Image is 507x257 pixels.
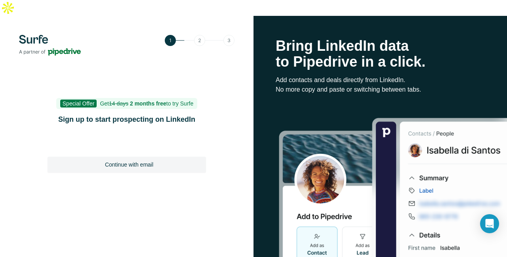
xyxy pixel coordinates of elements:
[48,114,206,125] h1: Sign up to start prospecting on LinkedIn
[480,214,499,233] div: Open Intercom Messenger
[60,100,97,107] span: Special Offer
[109,100,128,107] s: 14 days
[100,100,193,107] span: Get to try Surfe
[276,85,485,94] p: No more copy and paste or switching between tabs.
[105,161,153,169] span: Continue with email
[44,135,210,153] iframe: Sign in with Google Button
[19,35,81,56] img: Surfe's logo
[165,35,234,46] img: Step 1
[130,100,166,107] b: 2 months free
[276,38,485,70] h1: Bring LinkedIn data to Pipedrive in a click.
[276,75,485,85] p: Add contacts and deals directly from LinkedIn.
